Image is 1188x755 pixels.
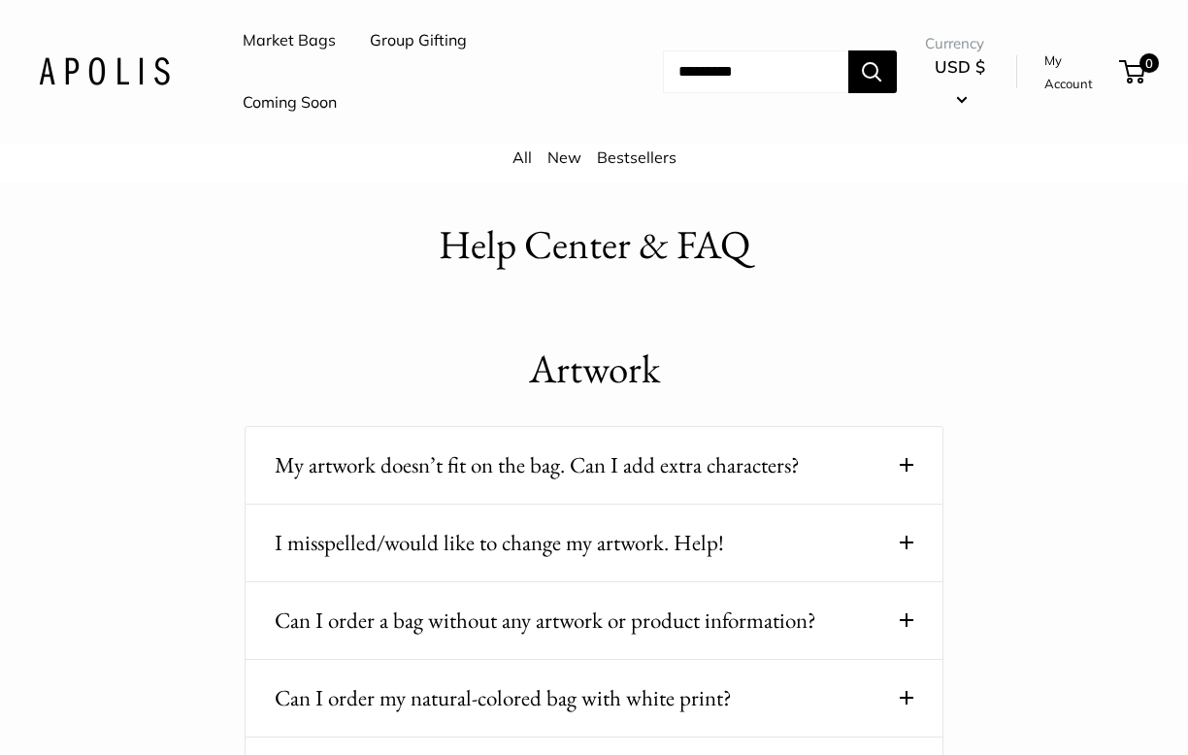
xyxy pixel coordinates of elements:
[925,51,995,114] button: USD $
[663,50,848,93] input: Search...
[439,216,750,274] h1: Help Center & FAQ
[1121,60,1145,83] a: 0
[275,524,913,562] button: I misspelled/would like to change my artwork. Help!
[1044,49,1112,96] a: My Account
[39,57,170,85] img: Apolis
[243,26,336,55] a: Market Bags
[512,148,532,167] a: All
[275,679,913,717] button: Can I order my natural-colored bag with white print?
[275,446,913,484] button: My artwork doesn’t fit on the bag. Can I add extra characters?
[547,148,581,167] a: New
[243,88,337,117] a: Coming Soon
[1139,53,1159,73] span: 0
[245,341,943,398] h1: Artwork
[597,148,676,167] a: Bestsellers
[370,26,467,55] a: Group Gifting
[848,50,897,93] button: Search
[275,602,913,640] button: Can I order a bag without any artwork or product information?
[935,56,985,77] span: USD $
[925,30,995,57] span: Currency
